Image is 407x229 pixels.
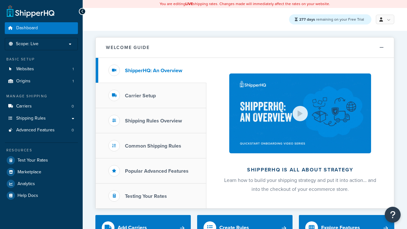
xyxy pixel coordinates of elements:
[106,45,150,50] h2: Welcome Guide
[5,57,78,62] div: Basic Setup
[72,104,74,109] span: 0
[5,101,78,112] a: Carriers0
[299,17,364,22] span: remaining on your Free Trial
[5,75,78,87] a: Origins1
[17,170,41,175] span: Marketplace
[72,79,74,84] span: 1
[5,94,78,99] div: Manage Shipping
[5,124,78,136] li: Advanced Features
[5,155,78,166] a: Test Your Rates
[16,41,38,47] span: Scope: Live
[72,66,74,72] span: 1
[16,104,32,109] span: Carriers
[17,158,48,163] span: Test Your Rates
[299,17,315,22] strong: 277 days
[5,148,78,153] div: Resources
[224,177,376,193] span: Learn how to build your shipping strategy and put it into action… and into the checkout of your e...
[17,181,35,187] span: Analytics
[5,75,78,87] li: Origins
[16,79,31,84] span: Origins
[125,68,182,73] h3: ShipperHQ: An Overview
[185,1,193,7] b: LIVE
[5,63,78,75] li: Websites
[229,73,371,153] img: ShipperHQ is all about strategy
[96,38,394,58] button: Welcome Guide
[16,116,46,121] span: Shipping Rules
[5,178,78,190] a: Analytics
[125,93,156,99] h3: Carrier Setup
[5,113,78,124] a: Shipping Rules
[16,128,55,133] span: Advanced Features
[125,168,189,174] h3: Popular Advanced Features
[17,193,38,198] span: Help Docs
[16,66,34,72] span: Websites
[5,63,78,75] a: Websites1
[125,118,182,124] h3: Shipping Rules Overview
[5,166,78,178] a: Marketplace
[5,22,78,34] a: Dashboard
[385,207,401,223] button: Open Resource Center
[5,124,78,136] a: Advanced Features0
[5,190,78,201] a: Help Docs
[125,143,181,149] h3: Common Shipping Rules
[72,128,74,133] span: 0
[125,193,167,199] h3: Testing Your Rates
[5,101,78,112] li: Carriers
[223,167,377,173] h2: ShipperHQ is all about strategy
[16,25,38,31] span: Dashboard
